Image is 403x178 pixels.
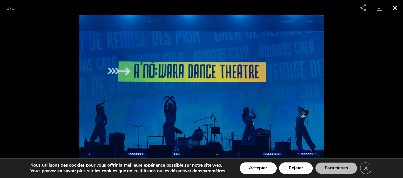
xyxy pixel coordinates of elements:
button: Accepter [240,162,277,174]
button: Paramètres [315,162,357,174]
button: Close GDPR Cookie Banner [360,162,371,174]
span: 1 [11,5,15,11]
img: IITC_credit-Elia-Barbotin-11-Barbara-Diabo-scaled.jpg [79,15,324,178]
span: 1 [6,5,10,11]
p: Nous utilisons des cookies pour vous offrir la meilleure expérience possible sur notre site web. [30,162,226,168]
button: paramètres [202,168,225,174]
p: Vous pouvez en savoir plus sur les cookies que nous utilisons ou les désactiver dans . [30,168,226,174]
button: Rejeter [279,162,313,174]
